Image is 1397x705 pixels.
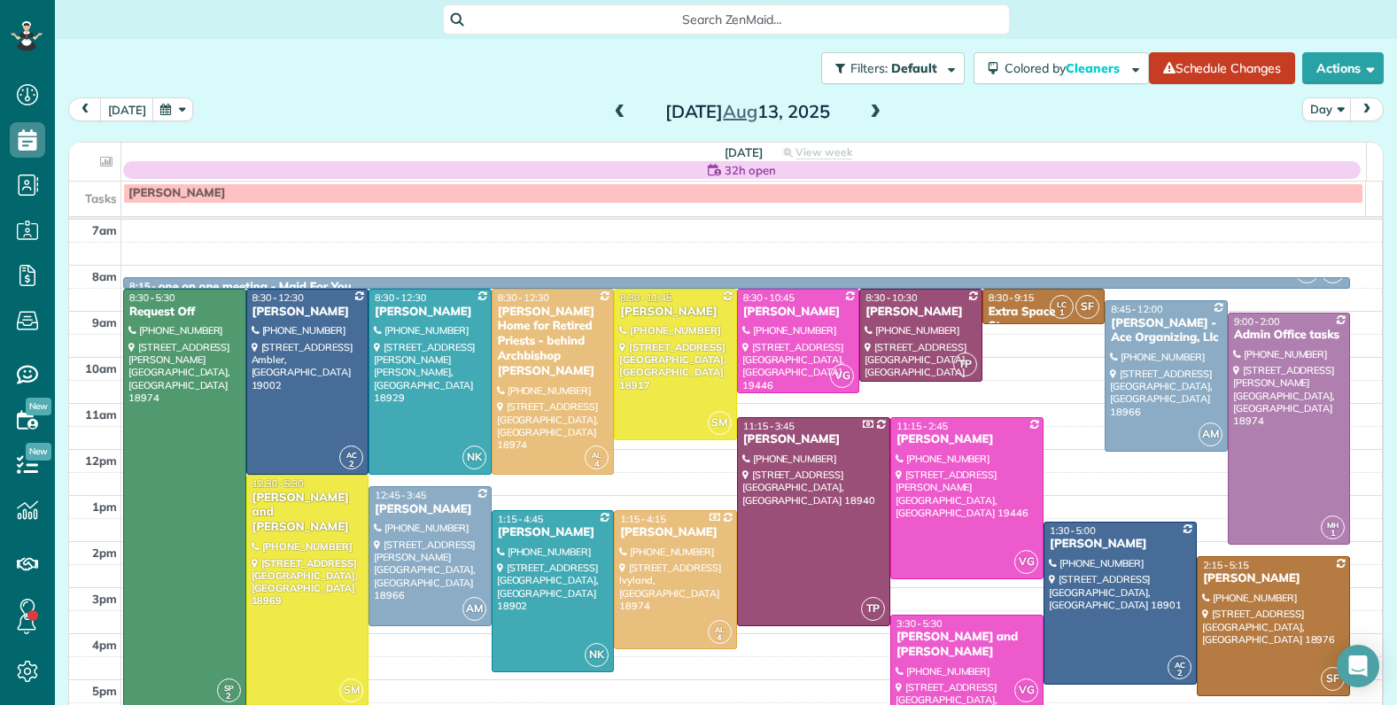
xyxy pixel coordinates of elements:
div: [PERSON_NAME] [497,525,609,540]
span: 11:15 - 3:45 [743,420,795,432]
div: [PERSON_NAME] [896,432,1038,447]
div: [PERSON_NAME] [742,305,855,320]
div: [PERSON_NAME] [619,305,732,320]
span: AC [1175,660,1185,670]
span: 12:45 - 3:45 [375,489,426,501]
span: 1pm [92,500,117,514]
span: SP [224,683,234,693]
span: 8:30 - 11:45 [620,291,671,304]
h2: [DATE] 13, 2025 [637,102,858,121]
span: 32h open [725,161,776,179]
span: New [26,443,51,461]
span: AL [715,624,725,634]
span: SF [1321,667,1345,691]
span: 11am [85,407,117,422]
span: SM [708,411,732,435]
button: prev [68,97,102,121]
span: View week [796,145,852,159]
span: 1:15 - 4:15 [620,513,666,525]
span: 3:30 - 5:30 [896,617,943,630]
span: 8:30 - 12:30 [375,291,426,304]
span: MH [1327,520,1339,530]
span: Colored by [1005,60,1126,76]
div: [PERSON_NAME] and [PERSON_NAME] [252,491,364,536]
span: 8:30 - 12:30 [252,291,304,304]
div: [PERSON_NAME] - Ace Organizing, Llc [1110,316,1222,346]
small: 2 [1168,665,1191,682]
span: NK [585,643,609,667]
div: Admin Office tasks [1233,328,1346,343]
span: SF [1075,295,1099,319]
small: 1 [1051,305,1073,322]
div: one on one meeting - Maid For You [159,280,352,295]
div: [PERSON_NAME] [252,305,364,320]
div: [PERSON_NAME] Home for Retired Priests - behind Archbishop [PERSON_NAME] [497,305,609,379]
span: 3pm [92,592,117,606]
span: VG [1014,678,1038,702]
span: SM [339,678,363,702]
div: [PERSON_NAME] [619,525,732,540]
span: 9am [92,315,117,329]
small: 4 [709,630,731,647]
span: 1:30 - 5:00 [1050,524,1096,537]
span: AM [1199,422,1222,446]
span: 1:15 - 4:45 [498,513,544,525]
small: 4 [586,456,608,473]
span: AL [592,450,601,460]
span: Default [891,60,938,76]
span: 8:30 - 10:30 [865,291,917,304]
a: Schedule Changes [1149,52,1295,84]
span: TP [861,597,885,621]
span: 2pm [92,546,117,560]
span: AM [462,597,486,621]
span: TP [953,352,977,376]
span: 11:15 - 2:45 [896,420,948,432]
span: NK [462,445,486,469]
div: Request Off [128,305,241,320]
span: 9:00 - 2:00 [1234,315,1280,328]
div: [PERSON_NAME] [1202,571,1345,586]
span: 5pm [92,684,117,698]
span: 7am [92,223,117,237]
button: Colored byCleaners [974,52,1149,84]
small: 1 [1322,525,1344,542]
small: 2 [340,456,362,473]
span: 12pm [85,453,117,468]
span: Cleaners [1066,60,1122,76]
span: 2:15 - 5:15 [1203,559,1249,571]
span: VG [830,364,854,388]
div: [PERSON_NAME] [374,502,486,517]
span: LC [1057,299,1067,309]
span: New [26,398,51,415]
div: [PERSON_NAME] [865,305,977,320]
span: 4pm [92,638,117,652]
span: 8am [92,269,117,283]
span: VG [1014,550,1038,574]
span: 8:30 - 9:15 [989,291,1035,304]
span: AC [346,450,357,460]
div: Open Intercom Messenger [1337,645,1379,687]
span: 8:30 - 12:30 [498,291,549,304]
button: [DATE] [100,97,154,121]
span: [PERSON_NAME] [128,186,225,200]
span: 8:30 - 10:45 [743,291,795,304]
div: [PERSON_NAME] and [PERSON_NAME] [896,630,1038,660]
span: 10am [85,361,117,376]
span: 8:30 - 5:30 [129,291,175,304]
span: [DATE] [725,145,763,159]
span: Filters: [850,60,888,76]
div: Extra Space Storage [988,305,1100,335]
button: Day [1302,97,1352,121]
button: Actions [1302,52,1384,84]
button: Filters: Default [821,52,965,84]
small: 2 [218,688,240,705]
div: [PERSON_NAME] [1049,537,1191,552]
span: 8:45 - 12:00 [1111,303,1162,315]
a: Filters: Default [812,52,965,84]
span: 12:30 - 5:30 [252,477,304,490]
div: [PERSON_NAME] [374,305,486,320]
button: next [1350,97,1384,121]
div: [PERSON_NAME] [742,432,885,447]
span: Aug [723,100,757,122]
